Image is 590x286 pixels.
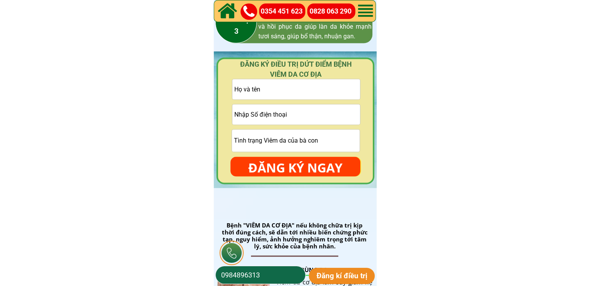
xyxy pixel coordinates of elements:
input: Họ và tên [232,79,360,99]
p: ĐĂNG KÝ NGAY [230,157,360,179]
a: 0828 063 290 [310,6,356,17]
input: Tình trạng Viêm da của bà con [232,129,360,152]
p: Đăng kí điều trị [309,268,375,284]
a: 0354 451 623 [261,6,306,17]
div: Bệnh "VIÊM DA CƠ ĐỊA" nếu không chữa trị kịp thời đúng cách, sẽ dẫn tới nhiều biến chứng phức tạp... [220,222,369,250]
h4: ĐĂNG KÝ ĐIỀU TRỊ DỨT ĐIỂM BỆNH VIÊM DA CƠ ĐỊA [229,59,363,79]
h3: GIAI ĐOẠN 3 [198,14,275,38]
input: Số điện thoại [219,266,302,284]
span: Nâng cao hệ miễn dịch, tăng độ đàn hồi và hồi phục da giúp làn da khỏe mạnh tươi sáng, giúp bổ th... [258,13,372,40]
input: Vui lòng nhập ĐÚNG SỐ ĐIỆN THOẠI [232,104,360,124]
